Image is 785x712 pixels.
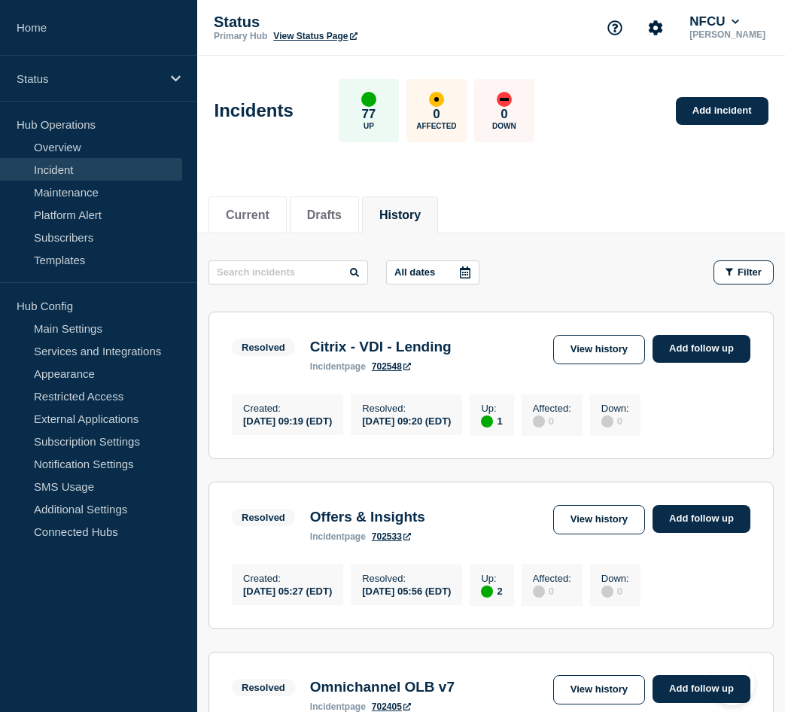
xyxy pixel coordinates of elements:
[232,679,295,696] span: Resolved
[533,403,571,414] p: Affected :
[533,414,571,428] div: 0
[501,107,507,122] p: 0
[386,260,479,284] button: All dates
[362,584,451,597] div: [DATE] 05:56 (EDT)
[653,335,750,363] a: Add follow up
[214,31,267,41] p: Primary Hub
[481,403,502,414] p: Up :
[553,505,645,534] a: View history
[653,505,750,533] a: Add follow up
[243,573,332,584] p: Created :
[686,29,768,40] p: [PERSON_NAME]
[232,339,295,356] span: Resolved
[533,415,545,428] div: disabled
[310,509,425,525] h3: Offers & Insights
[232,509,295,526] span: Resolved
[226,208,269,222] button: Current
[310,701,345,712] span: incident
[243,584,332,597] div: [DATE] 05:27 (EDT)
[372,701,411,712] a: 702405
[601,403,629,414] p: Down :
[310,531,345,542] span: incident
[364,122,374,130] p: Up
[481,415,493,428] div: up
[310,679,455,695] h3: Omnichannel OLB v7
[533,584,571,598] div: 0
[243,403,332,414] p: Created :
[533,573,571,584] p: Affected :
[362,414,451,427] div: [DATE] 09:20 (EDT)
[601,584,629,598] div: 0
[362,403,451,414] p: Resolved :
[599,12,631,44] button: Support
[208,260,368,284] input: Search incidents
[640,12,671,44] button: Account settings
[273,31,357,41] a: View Status Page
[553,335,645,364] a: View history
[686,14,742,29] button: NFCU
[713,260,774,284] button: Filter
[653,675,750,703] a: Add follow up
[361,107,376,122] p: 77
[379,208,421,222] button: History
[372,531,411,542] a: 702533
[601,573,629,584] p: Down :
[361,92,376,107] div: up
[433,107,440,122] p: 0
[553,675,645,704] a: View history
[492,122,516,130] p: Down
[601,415,613,428] div: disabled
[214,14,515,31] p: Status
[362,573,451,584] p: Resolved :
[481,573,502,584] p: Up :
[481,584,502,598] div: 2
[533,586,545,598] div: disabled
[601,586,613,598] div: disabled
[497,92,512,107] div: down
[738,266,762,278] span: Filter
[310,339,452,355] h3: Citrix - VDI - Lending
[481,414,502,428] div: 1
[676,97,768,125] a: Add incident
[429,92,444,107] div: affected
[310,531,366,542] p: page
[710,660,755,705] iframe: Help Scout Beacon - Open
[394,266,435,278] p: All dates
[481,586,493,598] div: up
[243,414,332,427] div: [DATE] 09:19 (EDT)
[310,701,366,712] p: page
[307,208,342,222] button: Drafts
[416,122,456,130] p: Affected
[601,414,629,428] div: 0
[372,361,411,372] a: 702548
[17,72,161,85] p: Status
[310,361,366,372] p: page
[310,361,345,372] span: incident
[215,100,294,121] h1: Incidents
